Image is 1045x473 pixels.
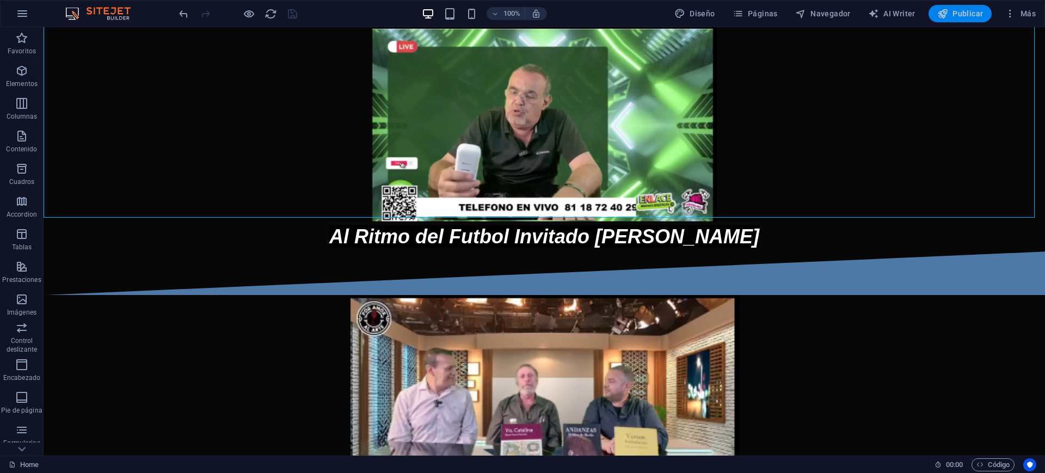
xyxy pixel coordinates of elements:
button: Haz clic para salir del modo de previsualización y seguir editando [242,7,255,20]
i: Al redimensionar, ajustar el nivel de zoom automáticamente para ajustarse al dispositivo elegido. [531,9,541,19]
span: Código [976,458,1010,471]
span: Navegador [795,8,851,19]
button: Diseño [670,5,720,22]
button: Más [1000,5,1040,22]
p: Favoritos [8,47,36,56]
a: Haz clic para cancelar la selección y doble clic para abrir páginas [9,458,39,471]
p: Imágenes [7,308,36,317]
p: Formularios [3,439,40,447]
button: undo [177,7,190,20]
p: Prestaciones [2,275,41,284]
span: Páginas [733,8,778,19]
button: AI Writer [864,5,920,22]
button: 100% [487,7,525,20]
button: Navegador [791,5,855,22]
span: Publicar [937,8,983,19]
span: 00 00 [946,458,963,471]
i: Deshacer: Cambiar texto (Ctrl+Z) [177,8,190,20]
button: Usercentrics [1023,458,1036,471]
h6: 100% [503,7,520,20]
p: Contenido [6,145,37,153]
p: Elementos [6,79,38,88]
p: Tablas [12,243,32,251]
img: Editor Logo [63,7,144,20]
span: : [954,460,955,469]
p: Encabezado [3,373,40,382]
h6: Tiempo de la sesión [935,458,963,471]
p: Accordion [7,210,37,219]
button: Páginas [728,5,782,22]
div: Diseño (Ctrl+Alt+Y) [670,5,720,22]
p: Pie de página [1,406,42,415]
span: AI Writer [868,8,915,19]
p: Cuadros [9,177,35,186]
i: Volver a cargar página [265,8,277,20]
button: Publicar [929,5,992,22]
p: Columnas [7,112,38,121]
span: Diseño [674,8,715,19]
button: reload [264,7,277,20]
span: Más [1005,8,1036,19]
button: Código [972,458,1015,471]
